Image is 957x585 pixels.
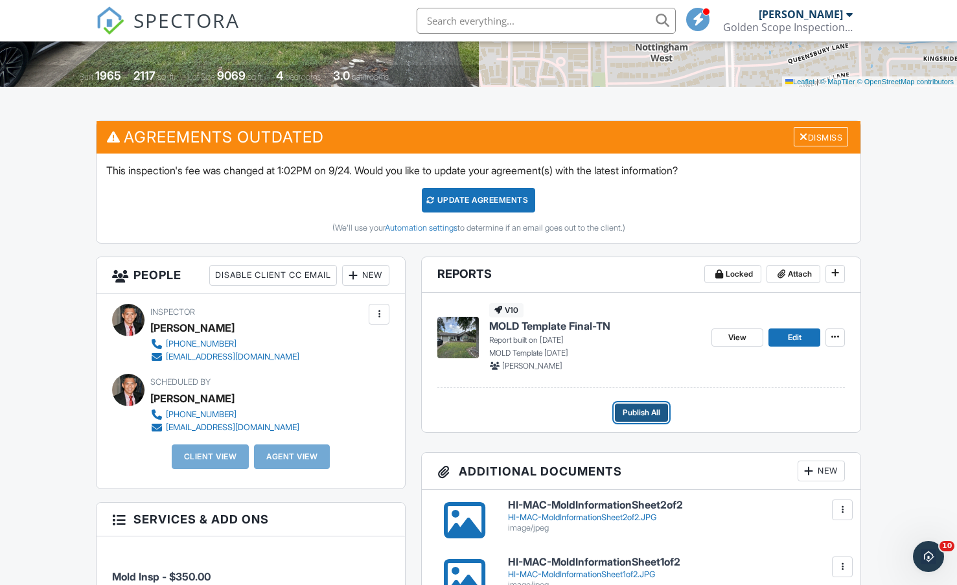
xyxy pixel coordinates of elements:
h6: HI-MAC-MoldInformationSheet2of2 [508,499,845,511]
h3: Services & Add ons [97,503,405,536]
div: image/jpeg [508,523,845,533]
span: 10 [940,541,954,551]
div: (We'll use your to determine if an email goes out to the client.) [106,223,851,233]
a: © MapTiler [820,78,855,86]
div: 3.0 [333,69,350,82]
div: 2117 [133,69,156,82]
span: Lot Size [188,72,215,82]
a: [EMAIL_ADDRESS][DOMAIN_NAME] [150,350,299,363]
img: The Best Home Inspection Software - Spectora [96,6,124,35]
iframe: Intercom live chat [913,541,944,572]
a: © OpenStreetMap contributors [857,78,954,86]
div: Disable Client CC Email [209,265,337,286]
div: [PHONE_NUMBER] [166,339,236,349]
span: bedrooms [285,72,321,82]
div: 1965 [95,69,121,82]
div: This inspection's fee was changed at 1:02PM on 9/24. Would you like to update your agreement(s) w... [97,154,861,243]
div: [EMAIL_ADDRESS][DOMAIN_NAME] [166,422,299,433]
div: [PHONE_NUMBER] [166,409,236,420]
span: bathrooms [352,72,389,82]
span: sq.ft. [248,72,264,82]
div: New [798,461,845,481]
div: Update Agreements [422,188,535,212]
div: 4 [276,69,283,82]
div: 9069 [217,69,246,82]
span: Inspector [150,307,195,317]
span: sq. ft. [157,72,176,82]
a: [EMAIL_ADDRESS][DOMAIN_NAME] [150,421,299,434]
h6: HI-MAC-MoldInformationSheet1of2 [508,556,845,568]
a: SPECTORA [96,17,240,45]
a: [PHONE_NUMBER] [150,408,299,421]
a: Automation settings [385,223,457,233]
div: [EMAIL_ADDRESS][DOMAIN_NAME] [166,352,299,362]
h3: Additional Documents [422,453,860,490]
a: HI-MAC-MoldInformationSheet2of2 HI-MAC-MoldInformationSheet2of2.JPG image/jpeg [508,499,845,533]
h3: Agreements Outdated [97,121,861,153]
a: Leaflet [785,78,814,86]
span: SPECTORA [133,6,240,34]
span: Built [79,72,93,82]
div: New [342,265,389,286]
div: [PERSON_NAME] [150,389,235,408]
div: Golden Scope Inspections, LLC [723,21,853,34]
div: Dismiss [794,127,848,147]
a: [PHONE_NUMBER] [150,338,299,350]
span: | [816,78,818,86]
span: Scheduled By [150,377,211,387]
div: [PERSON_NAME] [150,318,235,338]
span: Mold Insp - $350.00 [112,570,211,583]
div: HI-MAC-MoldInformationSheet2of2.JPG [508,512,845,523]
div: HI-MAC-MoldInformationSheet1of2.JPG [508,569,845,580]
h3: People [97,257,405,294]
div: [PERSON_NAME] [759,8,843,21]
input: Search everything... [417,8,676,34]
